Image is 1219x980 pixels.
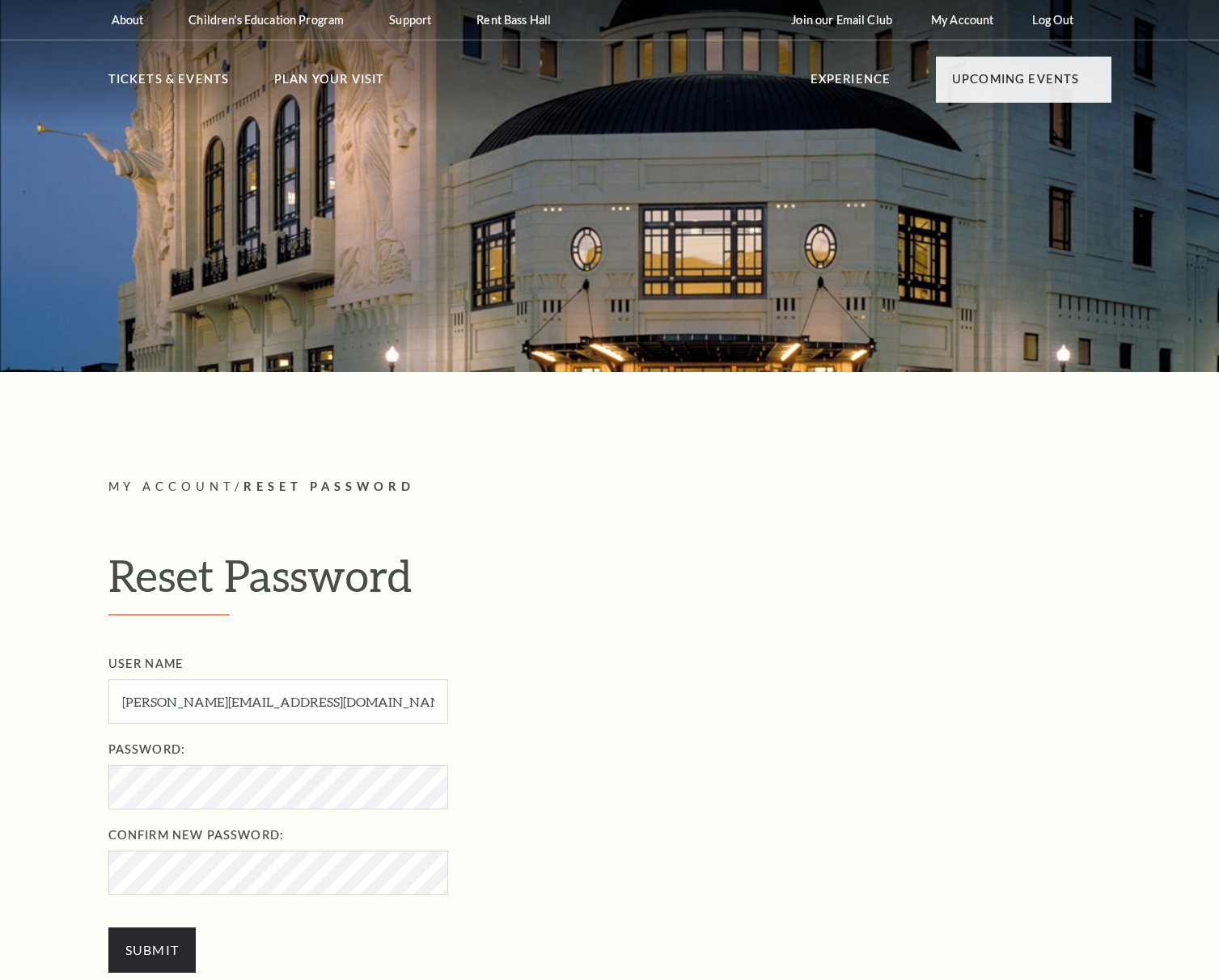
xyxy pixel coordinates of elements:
[108,826,1146,846] label: Confirm New Password:
[108,927,197,973] input: Submit
[108,477,1111,497] p: /
[476,13,551,27] p: Rent Bass Hall
[243,479,415,493] span: Reset Password
[811,70,891,99] p: Experience
[108,70,230,99] p: Tickets & Events
[389,13,431,27] p: Support
[108,654,1146,674] label: User Name
[108,549,1111,615] h1: Reset Password
[112,13,144,27] p: About
[188,13,344,27] p: Children's Education Program
[108,479,235,493] span: My Account
[274,70,385,99] p: Plan Your Visit
[108,740,1146,760] label: Password:
[952,70,1080,99] p: Upcoming Events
